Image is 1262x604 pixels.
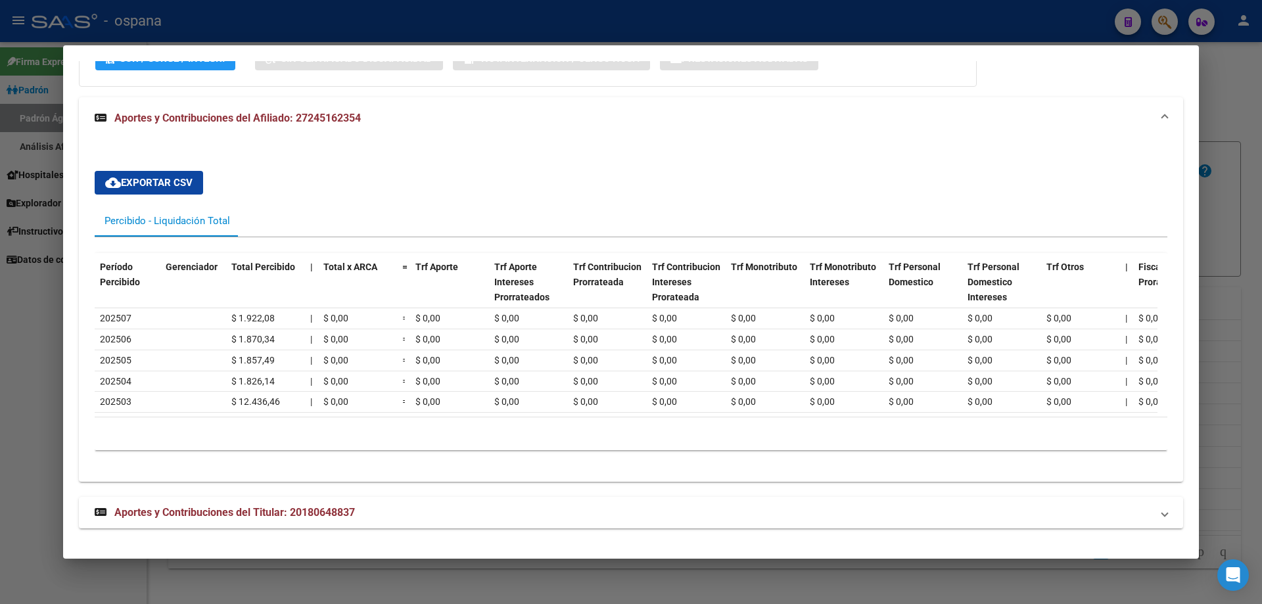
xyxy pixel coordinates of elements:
span: = [402,262,408,272]
datatable-header-cell: Trf Monotributo [726,253,805,326]
datatable-header-cell: | [1120,253,1133,326]
span: $ 0,00 [810,396,835,407]
span: $ 0,00 [494,396,519,407]
span: $ 0,00 [652,376,677,386]
span: $ 0,00 [731,313,756,323]
span: 202503 [100,396,131,407]
span: $ 0,00 [889,376,914,386]
span: Trf Aporte Intereses Prorrateados [494,262,549,302]
datatable-header-cell: Trf Contribucion Intereses Prorateada [647,253,726,326]
span: Aportes y Contribuciones del Titular: 20180648837 [114,506,355,519]
span: Trf Personal Domestico Intereses [968,262,1019,302]
span: 202505 [100,355,131,365]
span: $ 0,00 [731,334,756,344]
span: Período Percibido [100,262,140,287]
span: $ 0,00 [415,355,440,365]
span: $ 0,00 [652,313,677,323]
span: $ 0,00 [494,313,519,323]
span: = [402,396,408,407]
span: 202507 [100,313,131,323]
span: $ 0,00 [1046,313,1071,323]
span: | [1125,376,1127,386]
span: $ 0,00 [323,334,348,344]
span: $ 0,00 [1046,355,1071,365]
datatable-header-cell: Gerenciador [160,253,226,326]
span: 202504 [100,376,131,386]
span: $ 1.826,14 [231,376,275,386]
span: $ 0,00 [573,334,598,344]
span: $ 1.857,49 [231,355,275,365]
mat-icon: cloud_download [105,175,121,191]
datatable-header-cell: Trf Aporte Intereses Prorrateados [489,253,568,326]
span: $ 0,00 [731,376,756,386]
span: 202506 [100,334,131,344]
span: | [1125,396,1127,407]
span: $ 0,00 [573,376,598,386]
span: $ 0,00 [1138,334,1163,344]
div: Percibido - Liquidación Total [105,214,230,228]
span: | [310,376,312,386]
span: $ 0,00 [810,313,835,323]
span: $ 0,00 [494,334,519,344]
datatable-header-cell: Período Percibido [95,253,160,326]
span: | [310,262,313,272]
datatable-header-cell: Trf Contribucion Prorrateada [568,253,647,326]
span: = [402,355,408,365]
span: $ 0,00 [810,355,835,365]
span: | [1125,313,1127,323]
span: | [310,334,312,344]
span: $ 0,00 [415,334,440,344]
datatable-header-cell: Trf Personal Domestico [883,253,962,326]
span: = [402,313,408,323]
datatable-header-cell: Trf Aporte [410,253,489,326]
datatable-header-cell: Total Percibido [226,253,305,326]
span: $ 0,00 [494,376,519,386]
span: $ 0,00 [1138,396,1163,407]
span: Exportar CSV [105,177,193,189]
span: $ 0,00 [731,355,756,365]
span: $ 0,00 [889,313,914,323]
span: $ 0,00 [1138,376,1163,386]
span: $ 0,00 [968,376,993,386]
span: $ 0,00 [889,334,914,344]
mat-expansion-panel-header: Aportes y Contribuciones del Afiliado: 27245162354 [79,97,1183,139]
button: Exportar CSV [95,171,203,195]
span: $ 0,00 [323,376,348,386]
span: $ 1.870,34 [231,334,275,344]
span: $ 0,00 [968,313,993,323]
span: $ 0,00 [1046,396,1071,407]
datatable-header-cell: Trf Personal Domestico Intereses [962,253,1041,326]
span: $ 0,00 [889,355,914,365]
span: Total Percibido [231,262,295,272]
span: $ 0,00 [1046,376,1071,386]
datatable-header-cell: = [397,253,410,326]
datatable-header-cell: Trf Monotributo Intereses [805,253,883,326]
span: = [402,376,408,386]
div: Aportes y Contribuciones del Afiliado: 27245162354 [79,139,1183,482]
span: $ 0,00 [323,355,348,365]
span: Trf Monotributo Intereses [810,262,876,287]
span: $ 0,00 [889,396,914,407]
span: Trf Otros [1046,262,1084,272]
span: $ 0,00 [652,334,677,344]
span: Trf Aporte [415,262,458,272]
span: $ 0,00 [1138,355,1163,365]
span: $ 0,00 [323,396,348,407]
span: $ 1.922,08 [231,313,275,323]
span: $ 0,00 [968,355,993,365]
div: Open Intercom Messenger [1217,559,1249,591]
datatable-header-cell: Fiscalización Prorateado [1133,253,1212,326]
span: $ 0,00 [573,313,598,323]
span: $ 12.436,46 [231,396,280,407]
datatable-header-cell: Trf Otros [1041,253,1120,326]
span: $ 0,00 [573,396,598,407]
span: Aportes y Contribuciones del Afiliado: 27245162354 [114,112,361,124]
span: $ 0,00 [652,396,677,407]
span: $ 0,00 [810,376,835,386]
span: | [1125,355,1127,365]
span: Gerenciador [166,262,218,272]
span: $ 0,00 [652,355,677,365]
span: Trf Personal Domestico [889,262,941,287]
span: $ 0,00 [415,396,440,407]
span: | [1125,262,1128,272]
